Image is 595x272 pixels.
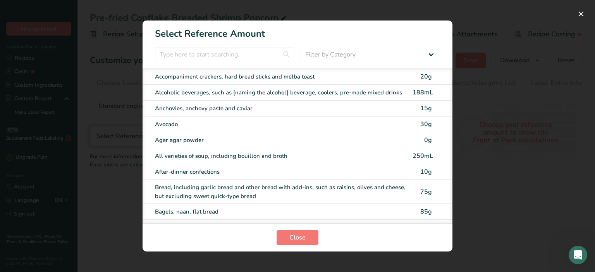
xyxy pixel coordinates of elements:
[143,21,452,41] h1: Select Reference Amount
[420,120,432,128] span: 30g
[155,183,408,200] div: Bread, including garlic bread and other bread with add-ins, such as raisins, olives and cheese, b...
[420,168,432,176] span: 10g
[155,120,408,129] div: Avocado
[420,72,432,81] span: 20g
[155,47,294,62] input: Type here to start searching..
[420,188,432,196] span: 75g
[424,136,432,144] span: 0g
[155,88,408,97] div: Alcoholic beverages, such as [naming the alcohol] beverage, coolers, pre-made mixed drinks
[420,104,432,113] span: 15g
[420,207,432,216] span: 85g
[155,223,408,232] div: Brownies, dessert squares and bars
[413,151,433,161] div: 250mL
[155,168,408,176] div: After-dinner confections
[155,72,408,81] div: Accompaniment crackers, hard bread sticks and melba toast
[155,104,408,113] div: Anchovies, anchovy paste and caviar
[155,207,408,216] div: Bagels, naan, flat bread
[413,88,433,97] div: 188mL
[569,246,587,264] iframe: Intercom live chat
[155,152,408,161] div: All varieties of soup, including bouillon and broth
[277,230,318,245] button: Close
[155,136,408,145] div: Agar agar powder
[289,233,306,242] span: Close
